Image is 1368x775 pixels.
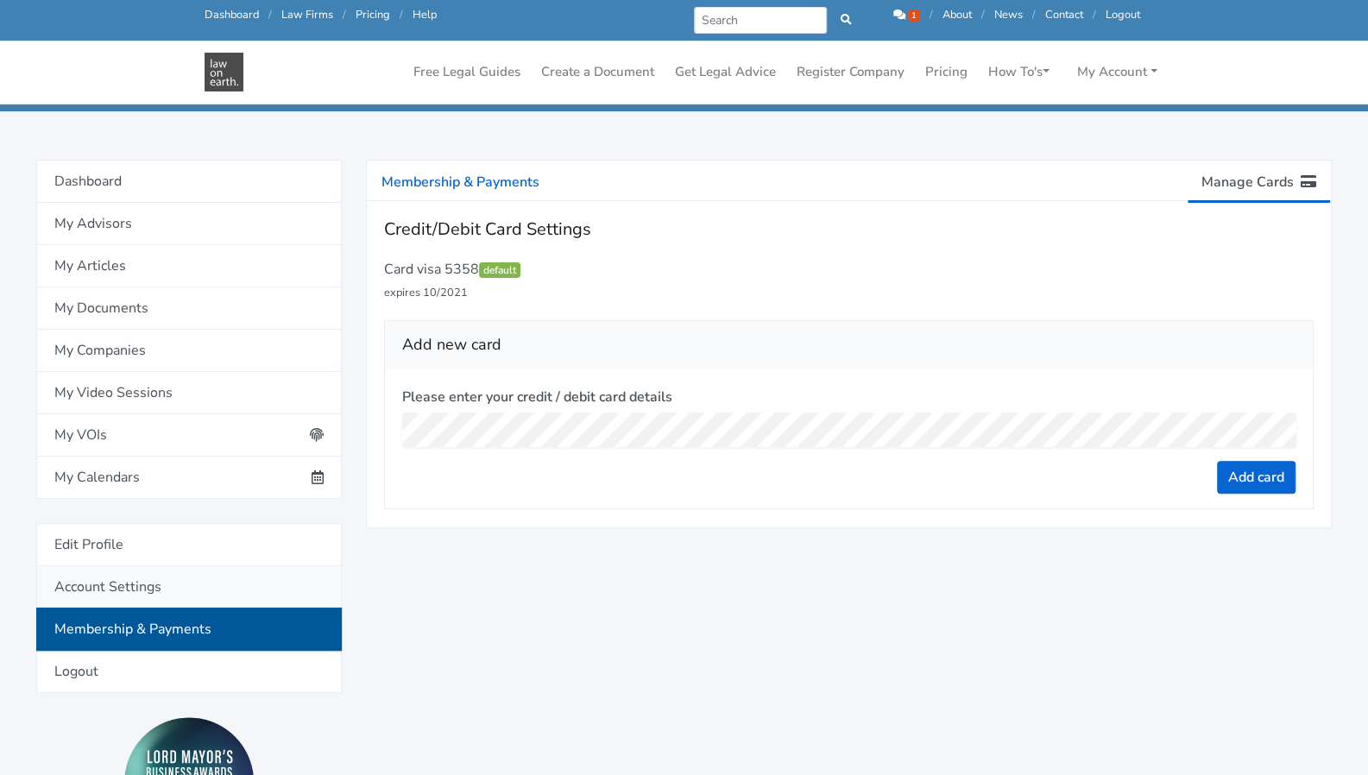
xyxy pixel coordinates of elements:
small: expires 10/2021 [384,285,468,300]
a: My Documents [36,287,342,330]
a: Dashboard [36,160,342,203]
h2: Add new card [402,331,1296,359]
a: Pricing [356,7,390,22]
span: / [268,7,272,22]
a: Manage Cards [1187,161,1331,204]
p: Card visa 5358 [384,259,1314,303]
a: News [994,7,1023,22]
a: My VOIs [36,414,342,457]
a: Get Legal Advice [668,55,783,89]
a: Logout [1106,7,1140,22]
a: Membership & Payments [367,161,554,204]
a: Contact [1045,7,1083,22]
a: 1 [893,7,923,22]
span: 1 [908,9,920,22]
a: My Account [1070,55,1164,89]
a: Create a Document [534,55,661,89]
a: Help [413,7,437,22]
a: My Advisors [36,203,342,245]
h4: Credit/Debit Card Settings [384,218,1314,240]
span: / [981,7,985,22]
a: Edit Profile [36,523,342,566]
a: My Articles [36,245,342,287]
label: Please enter your credit / debit card details [402,387,672,407]
span: default [479,262,520,278]
a: Register Company [790,55,911,89]
a: How To's [981,55,1056,89]
img: Law On Earth [205,53,243,91]
a: My Calendars [36,457,342,499]
a: About [942,7,972,22]
a: My Video Sessions [36,372,342,414]
a: Account Settings [36,566,342,608]
a: Logout [36,651,342,693]
a: Membership & Payments [36,608,342,651]
span: / [400,7,403,22]
a: Free Legal Guides [407,55,527,89]
a: Dashboard [205,7,259,22]
span: / [930,7,933,22]
span: / [343,7,346,22]
a: My Companies [36,330,342,372]
a: Law Firms [281,7,333,22]
input: Search [694,7,828,34]
button: Add card [1217,461,1296,494]
span: / [1032,7,1036,22]
a: Pricing [918,55,974,89]
span: / [1093,7,1096,22]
